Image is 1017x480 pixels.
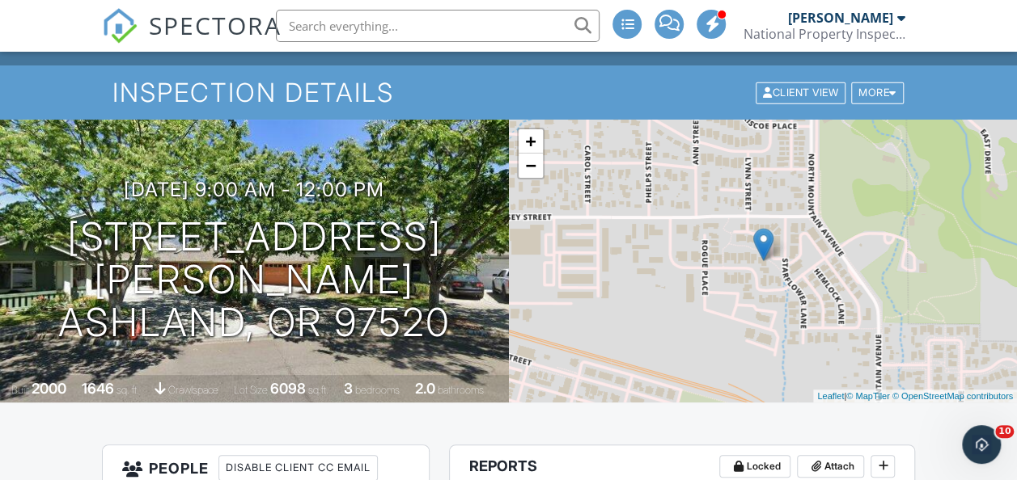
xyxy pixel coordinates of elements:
span: bathrooms [438,384,484,396]
div: 1646 [82,380,114,397]
img: The Best Home Inspection Software - Spectora [102,8,138,44]
div: 3 [344,380,353,397]
div: 6098 [270,380,306,397]
a: Leaflet [817,391,844,401]
h1: Inspection Details [112,78,905,107]
a: © OpenStreetMap contributors [892,391,1013,401]
a: SPECTORA [102,22,282,56]
span: sq. ft. [117,384,139,396]
input: Search everything... [276,10,600,42]
span: crawlspace [168,384,218,396]
div: 2000 [32,380,66,397]
div: National Property Inspections [743,26,905,42]
a: © MapTiler [846,391,890,401]
a: Client View [754,86,850,98]
h3: [DATE] 9:00 am - 12:00 pm [124,179,384,200]
span: Lot Size [234,384,268,396]
div: Client View [756,82,845,103]
iframe: Intercom live chat [962,425,1001,464]
a: Zoom in [519,129,543,154]
div: [PERSON_NAME] [787,10,892,26]
div: More [851,82,904,103]
div: | [813,389,1017,403]
span: Built [11,384,29,396]
span: SPECTORA [149,8,282,42]
h1: [STREET_ADDRESS][PERSON_NAME] Ashland, OR 97520 [26,216,483,343]
div: 2.0 [415,380,435,397]
a: Zoom out [519,154,543,178]
span: bedrooms [355,384,400,396]
span: sq.ft. [308,384,328,396]
span: 10 [995,425,1014,438]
